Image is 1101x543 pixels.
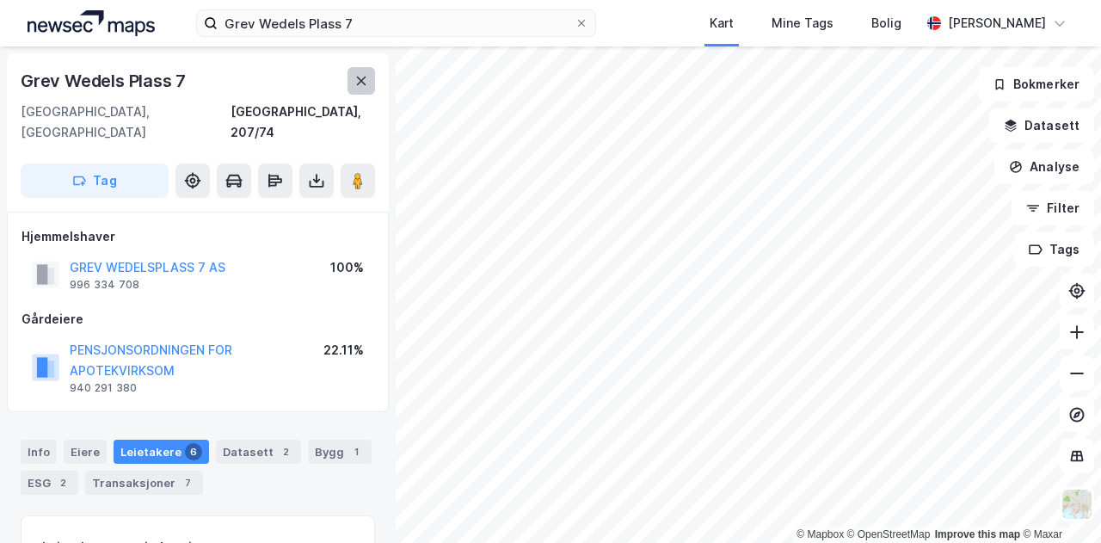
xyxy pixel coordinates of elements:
div: Grev Wedels Plass 7 [21,67,189,95]
div: Datasett [216,440,301,464]
img: logo.a4113a55bc3d86da70a041830d287a7e.svg [28,10,155,36]
a: Mapbox [797,528,844,540]
input: Søk på adresse, matrikkel, gårdeiere, leietakere eller personer [218,10,575,36]
iframe: Chat Widget [1015,460,1101,543]
div: Transaksjoner [85,471,203,495]
div: Kontrollprogram for chat [1015,460,1101,543]
div: 100% [330,257,364,278]
button: Tag [21,164,169,198]
a: OpenStreetMap [847,528,931,540]
div: Bygg [308,440,372,464]
button: Filter [1012,191,1094,225]
div: 2 [277,443,294,460]
button: Datasett [989,108,1094,143]
div: 940 291 380 [70,381,137,395]
div: Mine Tags [772,13,833,34]
button: Tags [1014,232,1094,267]
div: Hjemmelshaver [22,226,374,247]
div: Gårdeiere [22,309,374,330]
button: Bokmerker [978,67,1094,102]
div: 6 [185,443,202,460]
div: Eiere [64,440,107,464]
div: [PERSON_NAME] [948,13,1046,34]
div: 1 [348,443,365,460]
div: [GEOGRAPHIC_DATA], 207/74 [231,102,375,143]
div: Bolig [871,13,901,34]
div: 22.11% [323,340,364,361]
a: Improve this map [935,528,1020,540]
div: Info [21,440,57,464]
div: Kart [710,13,734,34]
div: [GEOGRAPHIC_DATA], [GEOGRAPHIC_DATA] [21,102,231,143]
div: 7 [179,474,196,491]
div: 2 [54,474,71,491]
button: Analyse [994,150,1094,184]
div: Leietakere [114,440,209,464]
div: 996 334 708 [70,278,139,292]
div: ESG [21,471,78,495]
